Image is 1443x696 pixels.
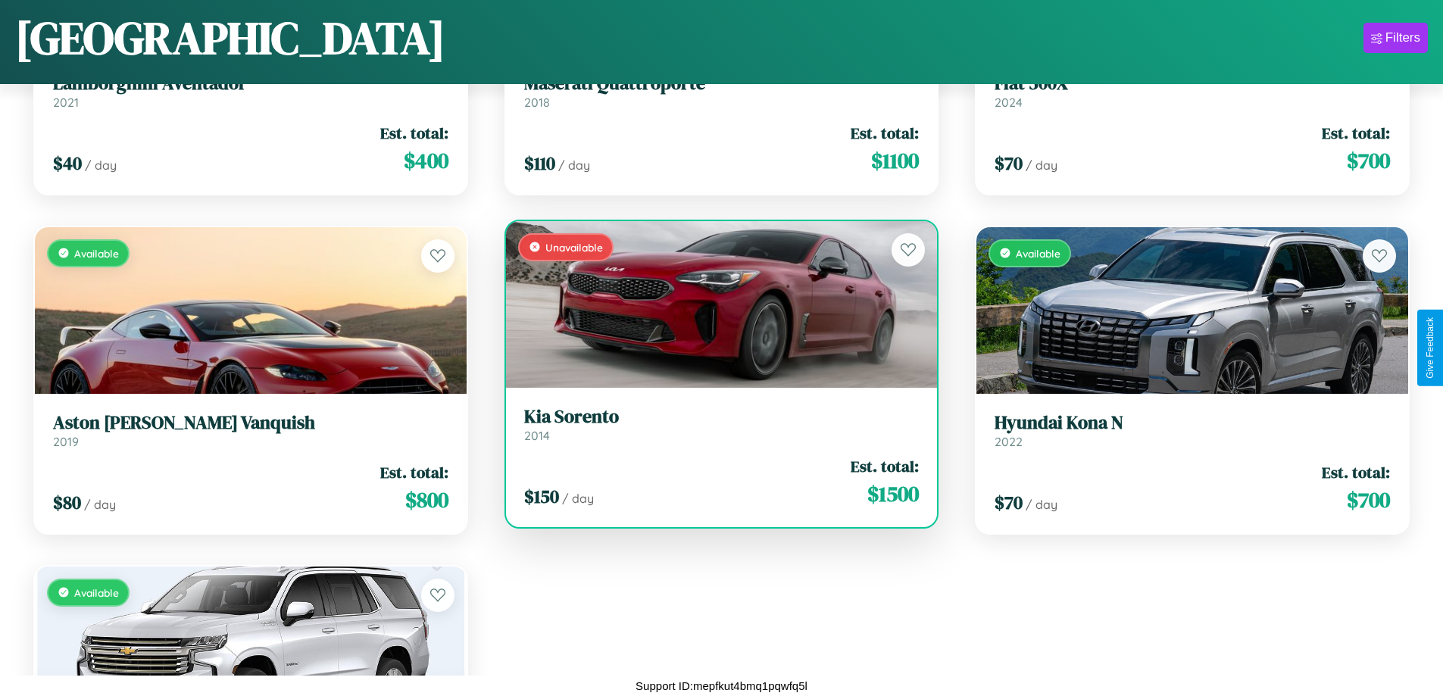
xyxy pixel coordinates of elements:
[545,241,603,254] span: Unavailable
[562,491,594,506] span: / day
[380,122,448,144] span: Est. total:
[1322,461,1390,483] span: Est. total:
[524,95,550,110] span: 2018
[53,412,448,449] a: Aston [PERSON_NAME] Vanquish2019
[53,95,79,110] span: 2021
[995,151,1023,176] span: $ 70
[524,73,920,95] h3: Maserati Quattroporte
[53,73,448,95] h3: Lamborghini Aventador
[1322,122,1390,144] span: Est. total:
[524,484,559,509] span: $ 150
[74,586,119,599] span: Available
[995,412,1390,434] h3: Hyundai Kona N
[1016,247,1060,260] span: Available
[867,479,919,509] span: $ 1500
[74,247,119,260] span: Available
[524,428,550,443] span: 2014
[995,73,1390,110] a: Fiat 500X2024
[15,7,445,69] h1: [GEOGRAPHIC_DATA]
[995,95,1023,110] span: 2024
[1363,23,1428,53] button: Filters
[851,455,919,477] span: Est. total:
[1026,158,1057,173] span: / day
[380,461,448,483] span: Est. total:
[636,676,807,696] p: Support ID: mepfkut4bmq1pqwfq5l
[53,490,81,515] span: $ 80
[995,434,1023,449] span: 2022
[995,412,1390,449] a: Hyundai Kona N2022
[53,434,79,449] span: 2019
[85,158,117,173] span: / day
[524,406,920,443] a: Kia Sorento2014
[995,490,1023,515] span: $ 70
[1425,317,1435,379] div: Give Feedback
[524,73,920,110] a: Maserati Quattroporte2018
[524,151,555,176] span: $ 110
[53,412,448,434] h3: Aston [PERSON_NAME] Vanquish
[871,145,919,176] span: $ 1100
[53,151,82,176] span: $ 40
[558,158,590,173] span: / day
[851,122,919,144] span: Est. total:
[84,497,116,512] span: / day
[524,406,920,428] h3: Kia Sorento
[53,73,448,110] a: Lamborghini Aventador2021
[405,485,448,515] span: $ 800
[995,73,1390,95] h3: Fiat 500X
[1385,30,1420,45] div: Filters
[1026,497,1057,512] span: / day
[404,145,448,176] span: $ 400
[1347,485,1390,515] span: $ 700
[1347,145,1390,176] span: $ 700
